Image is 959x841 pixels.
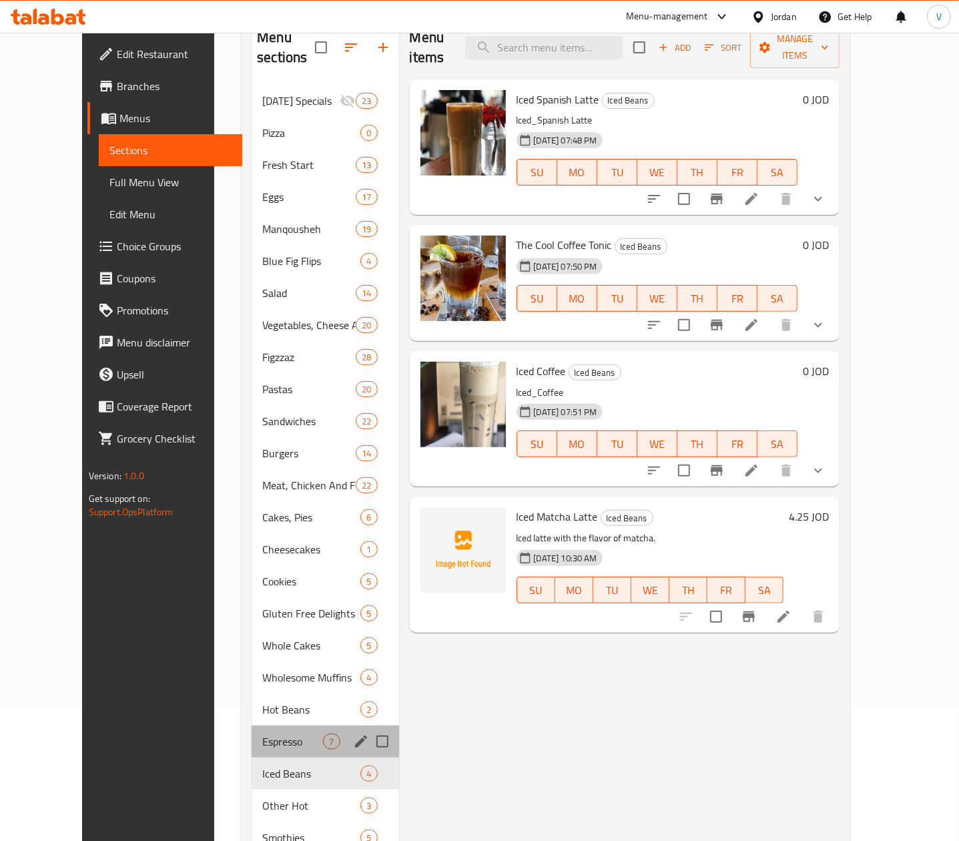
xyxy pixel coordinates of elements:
div: Figzzaz28 [252,341,398,373]
span: SA [763,289,792,308]
span: The Cool Coffee Tonic [517,235,612,255]
button: TU [597,159,637,186]
div: items [356,445,377,461]
span: Cheesecakes [262,541,360,557]
span: SA [763,435,792,454]
span: 19 [356,223,376,236]
div: Iced Beans [602,93,655,109]
a: Edit Restaurant [87,38,242,70]
span: 5 [361,607,376,620]
div: items [356,93,377,109]
div: [DATE] Specials23 [252,85,398,117]
div: Vegetables, Cheese And More20 [252,309,398,341]
div: Cookies [262,573,360,589]
a: Support.OpsPlatform [89,503,174,521]
div: items [360,669,377,685]
span: FR [723,163,752,182]
div: items [356,285,377,301]
div: Gluten Free Delights5 [252,597,398,629]
button: sort-choices [638,183,670,215]
span: 14 [356,287,376,300]
button: SA [757,431,797,457]
span: Select to update [670,311,698,339]
button: sort-choices [638,309,670,341]
span: SU [523,581,550,600]
div: Meat, Chicken And Fish22 [252,469,398,501]
button: Sort [701,37,745,58]
span: SU [523,163,552,182]
span: 14 [356,447,376,460]
div: items [323,734,340,750]
a: Upsell [87,358,242,390]
a: Edit Menu [99,198,242,230]
span: Add [657,40,693,55]
span: TH [683,435,712,454]
div: Iced Beans [615,238,667,254]
p: Iced_Spanish Latte [517,112,798,129]
div: Menu-management [626,9,708,25]
button: MO [557,285,597,312]
div: Hot Beans2 [252,693,398,726]
img: The Cool Coffee Tonic [420,236,506,321]
span: Pastas [262,381,356,397]
span: [DATE] 07:51 PM [529,406,603,418]
div: Cakes, Pies [262,509,360,525]
span: Choice Groups [117,238,232,254]
span: 20 [356,319,376,332]
button: show more [802,183,834,215]
div: Blue Fig Flips4 [252,245,398,277]
button: delete [770,183,802,215]
span: [DATE] Specials [262,93,340,109]
div: items [356,349,377,365]
span: Iced Spanish Latte [517,89,599,109]
span: [DATE] 07:48 PM [529,134,603,147]
button: Branch-specific-item [701,183,733,215]
img: Iced Coffee [420,362,506,447]
div: items [360,509,377,525]
span: [DATE] 07:50 PM [529,260,603,273]
div: Cookies5 [252,565,398,597]
button: Branch-specific-item [701,309,733,341]
div: Cheesecakes1 [252,533,398,565]
span: 22 [356,415,376,428]
a: Sections [99,134,242,166]
button: MO [555,577,593,603]
span: TH [683,163,712,182]
p: Iced_Coffee [517,384,798,401]
a: Edit menu item [775,609,791,625]
div: Ramadan Specials [262,93,340,109]
span: Iced Beans [569,365,621,380]
button: Manage items [750,27,840,68]
span: Eggs [262,189,356,205]
div: Pizza [262,125,360,141]
h6: 0 JOD [803,90,829,109]
div: Burgers14 [252,437,398,469]
div: items [360,637,377,653]
div: Fresh Start [262,157,356,173]
div: Cakes, Pies6 [252,501,398,533]
span: Edit Menu [109,206,232,222]
span: Iced Beans [601,511,653,526]
h2: Menu sections [257,27,314,67]
span: MO [561,581,588,600]
button: SU [517,577,555,603]
div: Wholesome Muffins4 [252,661,398,693]
div: Burgers [262,445,356,461]
span: Select all sections [307,33,335,61]
span: 6 [361,511,376,524]
div: items [356,317,377,333]
span: 13 [356,159,376,172]
span: FR [723,435,752,454]
button: show more [802,309,834,341]
span: Iced Beans [603,93,654,108]
button: Add section [367,31,399,63]
div: items [356,221,377,237]
div: items [356,157,377,173]
span: Select to update [702,603,730,631]
div: Jordan [771,9,797,24]
span: MO [563,289,592,308]
a: Branches [87,70,242,102]
span: Coverage Report [117,398,232,414]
